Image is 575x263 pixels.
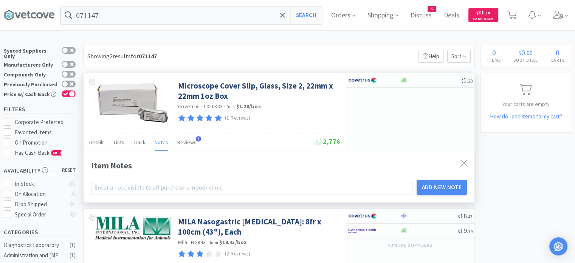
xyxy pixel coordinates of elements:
span: Lists [114,139,124,146]
span: 2,776 [315,137,340,146]
div: Previously Purchased [4,81,58,87]
a: Deals [441,12,462,19]
a: Discuss5 [408,12,435,19]
div: Showing 2 results [87,51,157,61]
div: Price w/ Cash Back [4,90,58,97]
span: Notes [155,139,168,146]
span: CB [51,151,59,155]
span: . 19 [467,229,473,234]
span: 18 [458,212,473,220]
p: Your carts are empty [481,100,571,108]
div: On Promotion [15,138,76,147]
span: reset [62,167,76,174]
div: ( 1 ) [70,241,76,250]
div: Compounds Only [4,71,58,77]
span: NG843 [191,239,206,246]
span: for [131,52,157,60]
span: 0 [492,48,496,57]
span: from [226,104,235,109]
div: . [507,49,544,56]
p: (1 Reviews) [225,114,251,122]
span: $ [519,49,521,57]
span: . 50 [484,11,490,16]
span: Sort [447,50,471,63]
div: Synced Suppliers Only [4,47,58,59]
span: 0 [556,48,560,57]
h5: Filters [4,105,76,114]
span: · [201,103,202,110]
div: Special Order [15,210,65,219]
span: $ [476,11,478,16]
span: 31 [476,9,490,16]
span: · [207,239,209,246]
span: Track [133,139,146,146]
span: · [188,239,190,246]
strong: 071147 [139,52,157,60]
button: Search [290,6,322,24]
span: 1 [196,136,201,142]
a: $31.50Cash Back [468,5,498,25]
a: Microscope Cover Slip, Glass, Size 2, 22mm x 22mm 1oz Box [178,81,338,101]
h4: Subtotal [507,56,544,64]
span: · [224,103,225,110]
div: In Stock [15,179,65,188]
span: 1026803 [203,103,223,110]
input: Search by item, sku, manufacturer, ingredient, size... [61,6,322,24]
span: Reviews [177,139,197,146]
div: Item Notes [91,159,467,172]
span: $ [461,78,463,84]
h5: Availability [4,166,76,175]
input: Enter a note visible to all purchasers in your clinic... [91,180,413,195]
span: 00 [527,49,533,57]
div: Drop Shipped [15,200,65,209]
img: 77fca1acd8b6420a9015268ca798ef17_1.png [348,75,377,86]
button: +3more suppliers [384,240,437,251]
img: 01d2a461ea5b4f2197c45d3d3ecb9ae7_545326.png [95,81,170,125]
span: Cash Back [473,17,494,22]
a: Covetrus [178,103,200,110]
span: from [210,240,218,245]
div: Open Intercom Messenger [549,237,567,255]
p: (2 Reviews) [225,250,251,258]
h5: How do I add items to my cart? [481,112,571,121]
img: 77fca1acd8b6420a9015268ca798ef17_1.png [348,210,377,222]
div: On Allocation [15,190,65,199]
span: Details [89,139,105,146]
span: $ [458,214,460,219]
div: Administration and [MEDICAL_DATA] [4,251,65,260]
strong: $1.28 / box [236,103,261,110]
p: Help [418,50,443,63]
img: 54fc849096794ee187b7f080b4943c97_107650.jpeg [95,216,170,240]
button: Add New Note [417,180,467,195]
span: . 28 [467,78,473,84]
a: MILA Nasogastric [MEDICAL_DATA]: 8fr x 108cm (43"), Each [178,216,338,237]
img: f6b2451649754179b5b4e0c70c3f7cb0_2.png [348,225,377,237]
span: 5 [428,6,436,12]
div: Manufacturers Only [4,61,58,67]
div: Corporate Preferred [15,118,76,127]
div: ( 1 ) [70,251,76,260]
span: 19 [458,226,473,235]
h5: Categories [4,228,76,237]
span: . 43 [467,214,473,219]
span: 1 [461,76,473,84]
strong: $18.43 / box [219,239,247,246]
span: $ [458,229,460,234]
span: Has Cash Back [15,149,62,156]
a: Mila [178,239,187,246]
h4: Carts [544,56,571,64]
h4: Items [481,56,507,64]
div: Diagnostics Laboratory [4,241,65,250]
div: Favorited Items [15,128,76,137]
span: 0 [521,48,525,57]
